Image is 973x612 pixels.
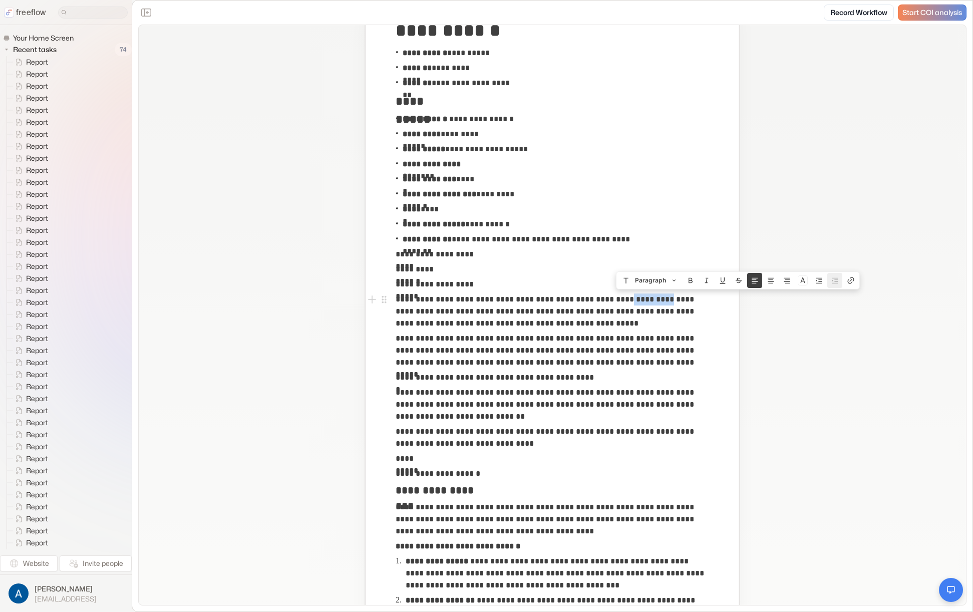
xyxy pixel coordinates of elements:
button: Create link [843,273,858,288]
span: Report [24,237,51,247]
a: Report [7,369,52,381]
span: Report [24,213,51,223]
a: Record Workflow [824,5,894,21]
span: Your Home Screen [11,33,77,43]
span: Report [24,93,51,103]
a: Report [7,152,52,164]
span: Report [24,466,51,476]
a: Report [7,501,52,513]
a: Report [7,164,52,176]
a: Report [7,92,52,104]
a: Report [7,309,52,321]
span: Report [24,442,51,452]
span: Report [24,273,51,283]
span: 74 [115,43,132,56]
a: Report [7,116,52,128]
a: Report [7,465,52,477]
p: freeflow [16,7,46,19]
a: Report [7,417,52,429]
button: Align text right [779,273,794,288]
span: Report [24,538,51,548]
a: Start COI analysis [898,5,966,21]
a: Report [7,345,52,357]
a: Report [7,260,52,272]
span: Report [24,478,51,488]
a: Report [7,200,52,212]
span: Report [24,418,51,428]
span: Recent tasks [11,45,60,55]
span: Report [24,201,51,211]
a: Report [7,272,52,284]
a: Your Home Screen [3,33,78,43]
button: Align text center [763,273,778,288]
a: Report [7,453,52,465]
span: Start COI analysis [902,9,962,17]
span: Report [24,490,51,500]
span: Report [24,358,51,368]
button: Nest block [811,273,826,288]
span: Report [24,165,51,175]
a: Report [7,104,52,116]
span: Report [24,81,51,91]
a: Report [7,477,52,489]
button: Unnest block [827,273,842,288]
span: Report [24,394,51,404]
a: Report [7,140,52,152]
a: Report [7,188,52,200]
span: Report [24,454,51,464]
a: Report [7,284,52,296]
span: Report [24,526,51,536]
span: Report [24,370,51,380]
button: Italic [699,273,714,288]
a: Report [7,296,52,309]
span: Report [24,406,51,416]
a: Report [7,128,52,140]
a: Report [7,357,52,369]
span: Report [24,430,51,440]
span: Report [24,502,51,512]
button: Paragraph [617,273,682,288]
span: Report [24,310,51,320]
a: Report [7,393,52,405]
a: Report [7,525,52,537]
span: Report [24,117,51,127]
a: Report [7,248,52,260]
a: Report [7,176,52,188]
button: Underline [715,273,730,288]
span: Report [24,346,51,356]
span: Report [24,177,51,187]
a: Report [7,549,52,561]
button: Bold [683,273,698,288]
a: Report [7,429,52,441]
span: Report [24,105,51,115]
a: Report [7,441,52,453]
button: Align text left [747,273,762,288]
span: Report [24,69,51,79]
a: Report [7,333,52,345]
a: Report [7,537,52,549]
a: Report [7,405,52,417]
span: Report [24,261,51,271]
button: Open chat [939,578,963,602]
button: Recent tasks [3,44,61,56]
a: freeflow [4,7,46,19]
span: Report [24,141,51,151]
span: Report [24,225,51,235]
span: [EMAIL_ADDRESS] [35,594,97,603]
span: Report [24,297,51,308]
a: Report [7,489,52,501]
a: Report [7,381,52,393]
button: Invite people [60,555,132,571]
span: Report [24,57,51,67]
span: [PERSON_NAME] [35,584,97,594]
span: Report [24,285,51,295]
button: [PERSON_NAME][EMAIL_ADDRESS] [6,581,126,606]
span: Report [24,382,51,392]
a: Report [7,513,52,525]
span: Report [24,153,51,163]
a: Report [7,212,52,224]
button: Colors [795,273,810,288]
button: Close the sidebar [138,5,154,21]
span: Report [24,514,51,524]
a: Report [7,56,52,68]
